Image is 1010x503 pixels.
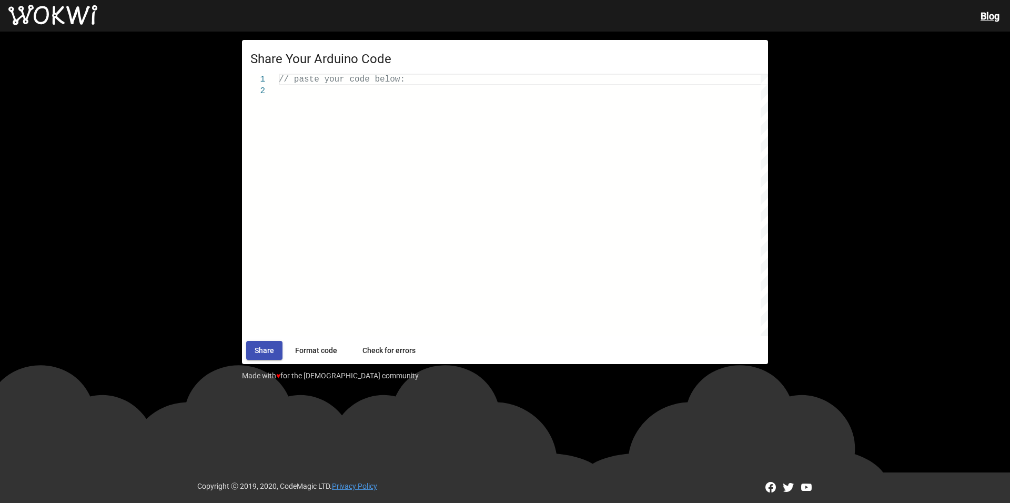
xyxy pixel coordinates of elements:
[287,341,346,360] button: Format code
[246,341,282,360] button: Share
[250,48,760,69] h1: Share Your Arduino Code
[981,11,999,22] a: Blog
[295,346,337,355] span: Format code
[279,75,405,84] span: // paste your code below:
[242,74,265,85] div: 1
[354,341,424,360] button: Check for errors
[332,482,377,490] a: Privacy Policy
[8,5,97,26] img: Wokwi
[276,371,280,380] span: ♥
[242,371,768,380] p: Made with for the [DEMOGRAPHIC_DATA] community
[255,346,274,355] span: Share
[242,85,265,97] div: 2
[362,346,416,355] span: Check for errors
[197,481,377,495] div: Copyright ⓒ 2019, 2020, CodeMagic LTD.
